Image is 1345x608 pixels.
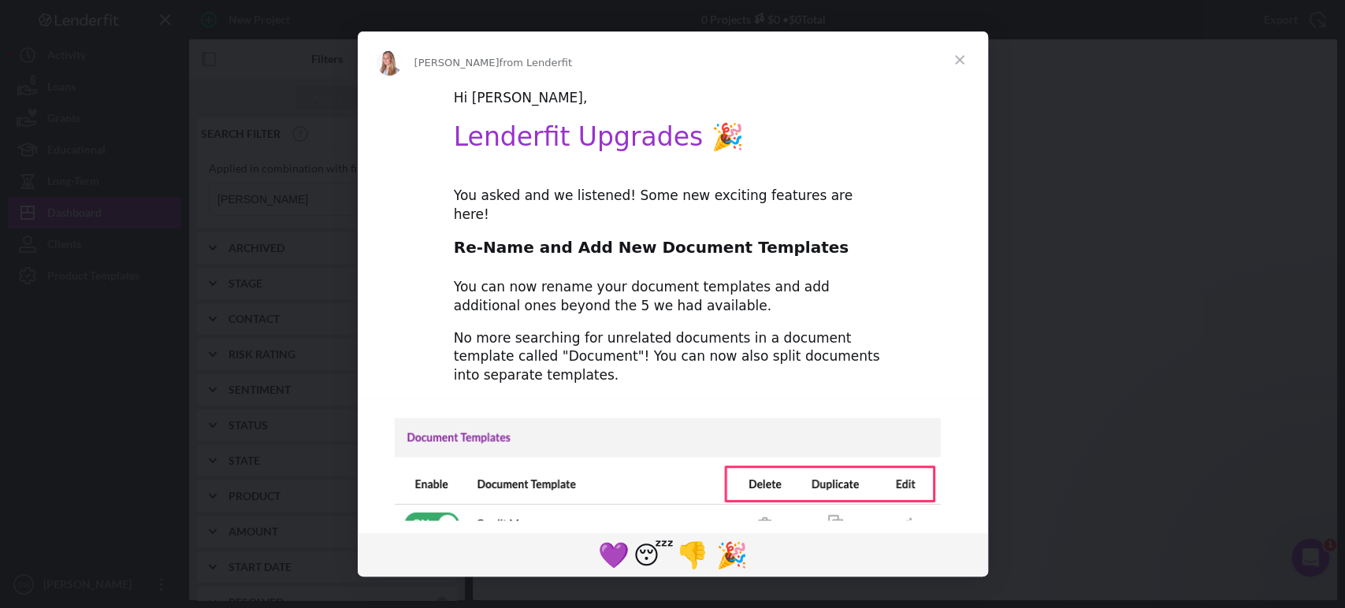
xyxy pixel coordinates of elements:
[454,187,892,224] div: You asked and we listened! Some new exciting features are here!
[594,536,633,573] span: purple heart reaction
[454,237,892,266] h2: Re-Name and Add New Document Templates
[712,536,752,573] span: tada reaction
[633,540,674,570] span: 😴
[598,540,630,570] span: 💜
[454,278,892,316] div: You can now rename your document templates and add additional ones beyond the 5 we had available.
[633,536,673,573] span: sleeping reaction
[377,50,402,76] img: Profile image for Allison
[454,89,892,108] div: Hi [PERSON_NAME],
[677,540,708,570] span: 👎
[454,329,892,385] div: No more searching for unrelated documents in a document template called "Document"! You can now a...
[673,536,712,573] span: 1 reaction
[414,57,500,69] span: [PERSON_NAME]
[454,121,892,163] h1: Lenderfit Upgrades 🎉
[716,540,748,570] span: 🎉
[500,57,573,69] span: from Lenderfit
[931,32,988,88] span: Close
